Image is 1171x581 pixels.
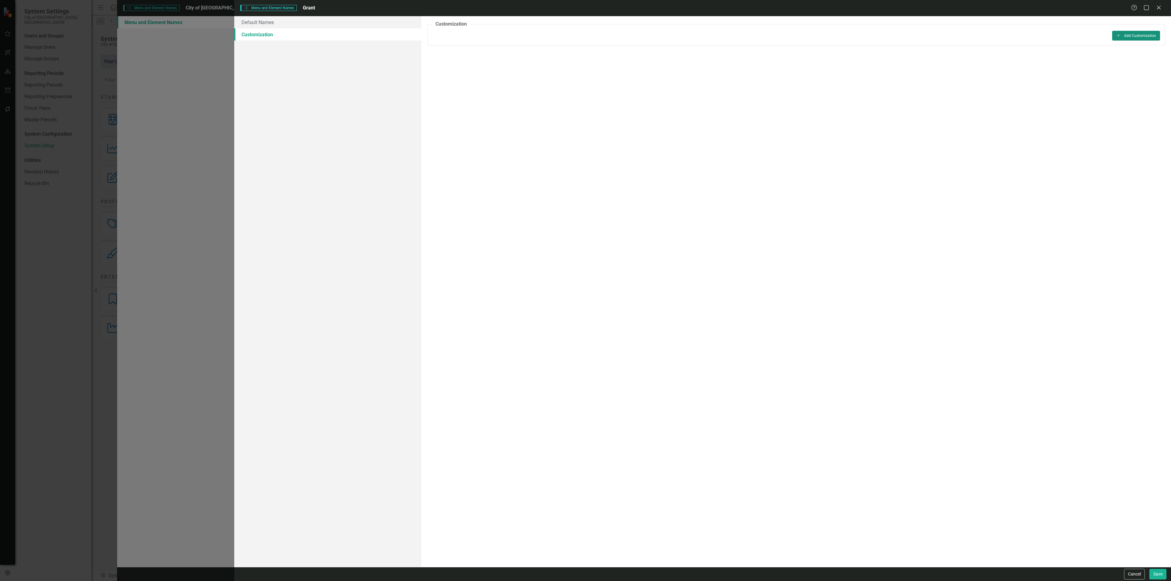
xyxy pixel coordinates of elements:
[234,28,421,41] a: Customization
[240,5,297,11] span: Menu and Element Names
[303,5,315,11] span: Grant
[1124,569,1145,579] button: Cancel
[1112,31,1160,41] button: Add Customization
[432,21,470,28] legend: Customization
[234,16,421,28] a: Default Names
[1149,569,1166,579] button: Save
